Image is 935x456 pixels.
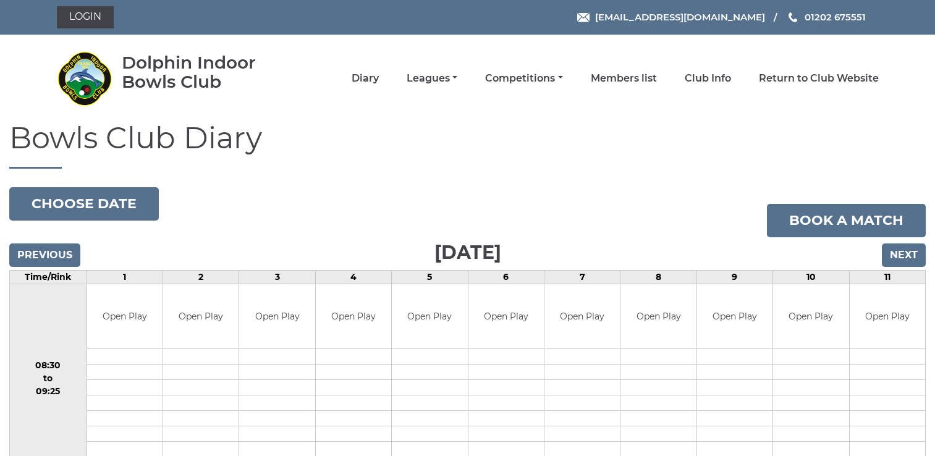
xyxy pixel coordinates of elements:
h1: Bowls Club Diary [9,122,926,169]
input: Next [882,243,926,267]
td: 3 [239,270,315,284]
a: Login [57,6,114,28]
td: 2 [163,270,239,284]
td: 11 [849,270,926,284]
img: Dolphin Indoor Bowls Club [57,51,112,106]
a: Club Info [685,72,731,85]
a: Competitions [485,72,562,85]
td: 7 [544,270,620,284]
a: Book a match [767,204,926,237]
td: Open Play [697,284,772,349]
td: Time/Rink [10,270,87,284]
td: Open Play [392,284,467,349]
a: Diary [352,72,379,85]
button: Choose date [9,187,159,221]
td: 5 [392,270,468,284]
a: Members list [591,72,657,85]
td: Open Play [163,284,239,349]
td: Open Play [468,284,544,349]
td: Open Play [87,284,163,349]
td: 4 [315,270,391,284]
td: Open Play [850,284,926,349]
td: 1 [87,270,163,284]
span: 01202 675551 [805,11,866,23]
td: Open Play [773,284,848,349]
td: 10 [773,270,849,284]
td: 8 [620,270,696,284]
input: Previous [9,243,80,267]
a: Leagues [407,72,457,85]
td: 6 [468,270,544,284]
td: Open Play [620,284,696,349]
a: Email [EMAIL_ADDRESS][DOMAIN_NAME] [577,10,765,24]
img: Phone us [789,12,797,22]
td: Open Play [316,284,391,349]
div: Dolphin Indoor Bowls Club [122,53,292,91]
img: Email [577,13,590,22]
td: Open Play [544,284,620,349]
td: 9 [696,270,772,284]
a: Phone us 01202 675551 [787,10,866,24]
a: Return to Club Website [759,72,879,85]
span: [EMAIL_ADDRESS][DOMAIN_NAME] [595,11,765,23]
td: Open Play [239,284,315,349]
